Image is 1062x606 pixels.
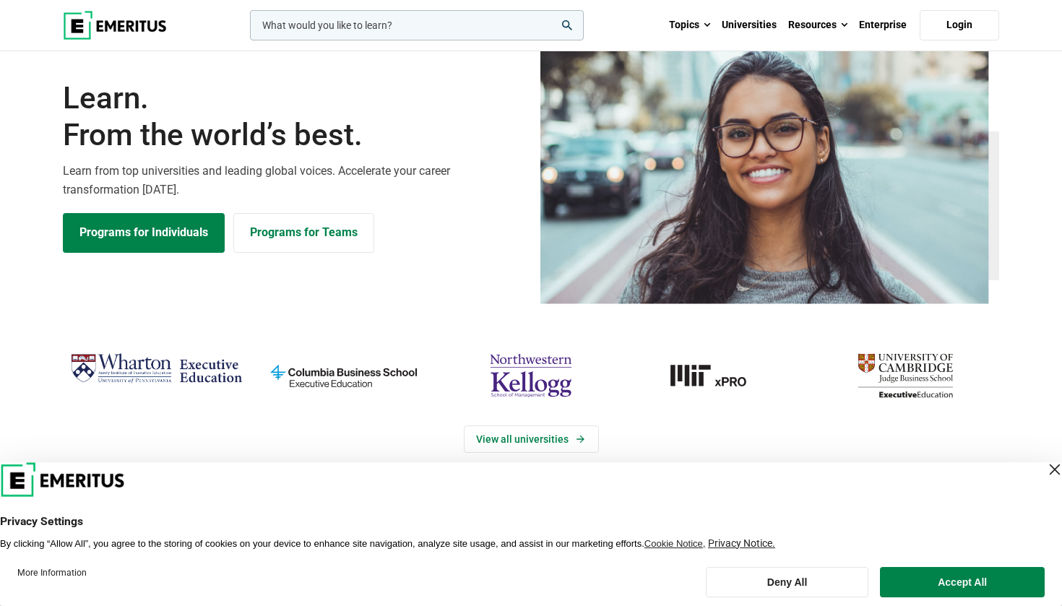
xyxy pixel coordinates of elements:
input: woocommerce-product-search-field-0 [250,10,584,40]
img: northwestern-kellogg [444,347,617,404]
p: Learn from top universities and leading global voices. Accelerate your career transformation [DATE]. [63,162,522,199]
img: cambridge-judge-business-school [819,347,992,404]
h1: Learn. [63,80,522,153]
img: columbia-business-school [257,347,430,404]
a: Explore for Business [233,213,374,252]
a: Explore Programs [63,213,225,252]
span: From the world’s best. [63,117,522,153]
a: MIT-xPRO [632,347,805,404]
img: MIT xPRO [632,347,805,404]
img: Wharton Executive Education [70,347,243,390]
a: View Universities [464,425,599,453]
img: Learn from the world's best [540,39,989,304]
a: Login [920,10,999,40]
